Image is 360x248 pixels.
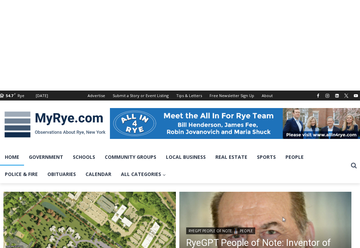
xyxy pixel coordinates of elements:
a: About [258,91,277,101]
span: F [14,92,16,96]
a: Real Estate [211,149,252,166]
a: RyeGPT People of Note [186,227,234,234]
span: All Categories [121,170,166,178]
nav: Secondary Navigation [84,91,277,101]
a: Facebook [314,92,322,100]
a: YouTube [352,92,360,100]
a: Community Groups [100,149,161,166]
div: [DATE] [36,93,48,99]
a: Free Newsletter Sign Up [206,91,258,101]
a: Government [24,149,68,166]
div: Rye [18,93,24,99]
button: View Search Form [348,160,360,172]
a: Tips & Letters [172,91,206,101]
a: All Categories [116,166,171,183]
span: 54.7 [6,93,13,98]
a: X [342,92,350,100]
a: Schools [68,149,100,166]
img: All in for Rye [110,108,360,139]
a: People [281,149,308,166]
a: Linkedin [333,92,341,100]
a: Instagram [323,92,331,100]
a: Submit a Story or Event Listing [109,91,172,101]
a: Advertise [84,91,109,101]
div: | [186,226,345,234]
a: Calendar [81,166,116,183]
a: Obituaries [43,166,81,183]
a: Sports [252,149,281,166]
a: Local Business [161,149,211,166]
a: People [237,227,255,234]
